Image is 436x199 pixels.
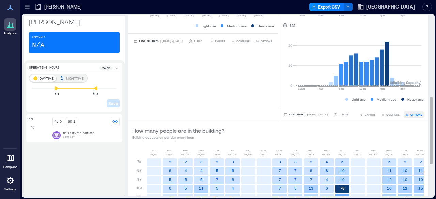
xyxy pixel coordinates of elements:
[403,177,407,182] text: 10
[150,152,158,156] p: 08/03
[339,14,344,17] text: 8am
[73,119,75,124] p: 1
[401,152,408,156] p: 08/19
[169,186,171,190] text: 6
[132,127,224,135] p: How many people are in the building?
[232,160,234,164] text: 3
[279,177,281,182] text: 7
[40,76,54,81] p: DAYTIME
[400,87,405,90] text: 8pm
[29,17,120,27] p: [PERSON_NAME]
[369,152,377,156] p: 08/17
[386,148,392,152] p: Mon
[276,148,282,152] p: Mon
[261,39,272,43] span: OPTIONS
[339,113,349,117] p: 1 Hour
[420,160,422,164] text: 2
[231,148,234,152] p: Fri
[63,135,75,139] p: Library
[326,168,328,173] text: 8
[340,186,345,190] text: 78
[310,177,312,182] text: 7
[137,159,141,164] p: 7a
[388,160,391,164] text: 5
[185,168,187,173] text: 4
[417,148,423,152] p: Wed
[4,31,17,35] p: Analytics
[400,14,405,17] text: 8pm
[236,39,250,43] span: COMPARE
[108,101,118,106] span: Save
[200,168,203,173] text: 4
[63,131,94,135] p: NP Learning Commons
[366,3,415,10] span: [GEOGRAPHIC_DATA]
[354,152,361,156] p: 08/16
[107,99,120,107] button: Save
[279,186,281,190] text: 7
[387,186,392,190] text: 10
[418,177,423,182] text: 10
[227,23,247,29] p: Medium use
[365,113,375,117] span: EXPORT
[404,160,406,164] text: 2
[358,111,377,118] button: EXPORT
[288,63,292,67] tspan: 10
[150,14,159,17] text: [DATE]
[244,152,252,156] p: 08/09
[216,168,218,173] text: 5
[387,168,392,173] text: 11
[322,152,330,156] p: 08/14
[310,168,312,173] text: 6
[404,111,424,118] button: OPTIONS
[310,160,312,164] text: 2
[355,148,359,152] p: Sat
[29,65,60,71] p: Operating Hours
[232,186,234,190] text: 4
[294,168,297,173] text: 7
[216,177,218,182] text: 7
[279,160,281,164] text: 3
[184,14,194,17] text: [DATE]
[185,160,187,164] text: 2
[291,152,299,156] p: 08/12
[29,117,35,122] p: 1st
[202,23,216,29] p: Light use
[359,14,366,17] text: 12pm
[200,160,203,164] text: 3
[380,14,385,17] text: 4pm
[132,38,184,45] button: Last 90 Days |[DATE]-[DATE]
[232,177,234,182] text: 6
[340,168,345,173] text: 10
[215,39,225,43] span: EXPORT
[341,160,344,164] text: 6
[183,148,188,152] p: Tue
[340,148,343,152] p: Fri
[294,160,297,164] text: 3
[199,186,204,190] text: 11
[167,148,172,152] p: Mon
[169,177,171,182] text: 5
[275,152,283,156] p: 08/11
[32,40,44,50] p: N/A
[3,165,17,169] p: Floorplans
[318,87,324,90] text: 4am
[403,186,407,190] text: 12
[279,168,281,173] text: 7
[298,87,305,90] text: 12am
[185,186,187,190] text: 5
[407,97,424,102] p: Heavy use
[228,152,236,156] p: 08/08
[197,152,205,156] p: 08/06
[282,111,329,118] button: Last Week |[DATE]-[DATE]
[307,152,314,156] p: 08/13
[181,152,189,156] p: 08/05
[410,113,422,117] span: OPTIONS
[2,16,19,37] a: Analytics
[290,83,292,87] tspan: 0
[137,168,141,173] p: 8a
[379,111,401,118] button: COMPARE
[198,148,204,152] p: Wed
[60,119,62,124] p: 0
[326,160,328,164] text: 4
[136,185,142,191] p: 10a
